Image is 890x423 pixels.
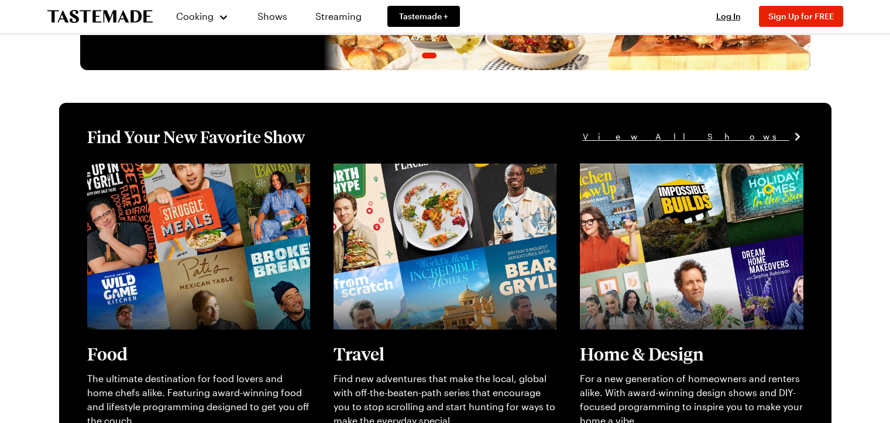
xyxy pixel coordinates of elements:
a: View full content for [object Object] [87,165,247,176]
a: View full content for [object Object] [580,165,740,176]
span: Go to slide 2 [422,53,437,58]
a: View full content for [object Object] [334,165,493,176]
span: Log In [716,11,741,21]
h1: Find Your New Favorite Show [87,126,305,147]
button: Log In [705,11,752,22]
span: Go to slide 6 [473,53,479,58]
a: To Tastemade Home Page [47,10,153,23]
a: View All Shows [583,130,803,143]
span: Tastemade + [399,11,448,22]
span: Go to slide 4 [452,53,458,58]
button: Sign Up for FREE [759,6,843,27]
span: View All Shows [583,130,789,143]
span: Go to slide 1 [411,53,417,58]
span: Go to slide 3 [441,53,447,58]
button: Cooking [176,2,229,30]
span: Go to slide 5 [462,53,468,58]
a: Tastemade + [387,6,460,27]
span: Sign Up for FREE [768,11,834,21]
span: Cooking [176,11,214,22]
